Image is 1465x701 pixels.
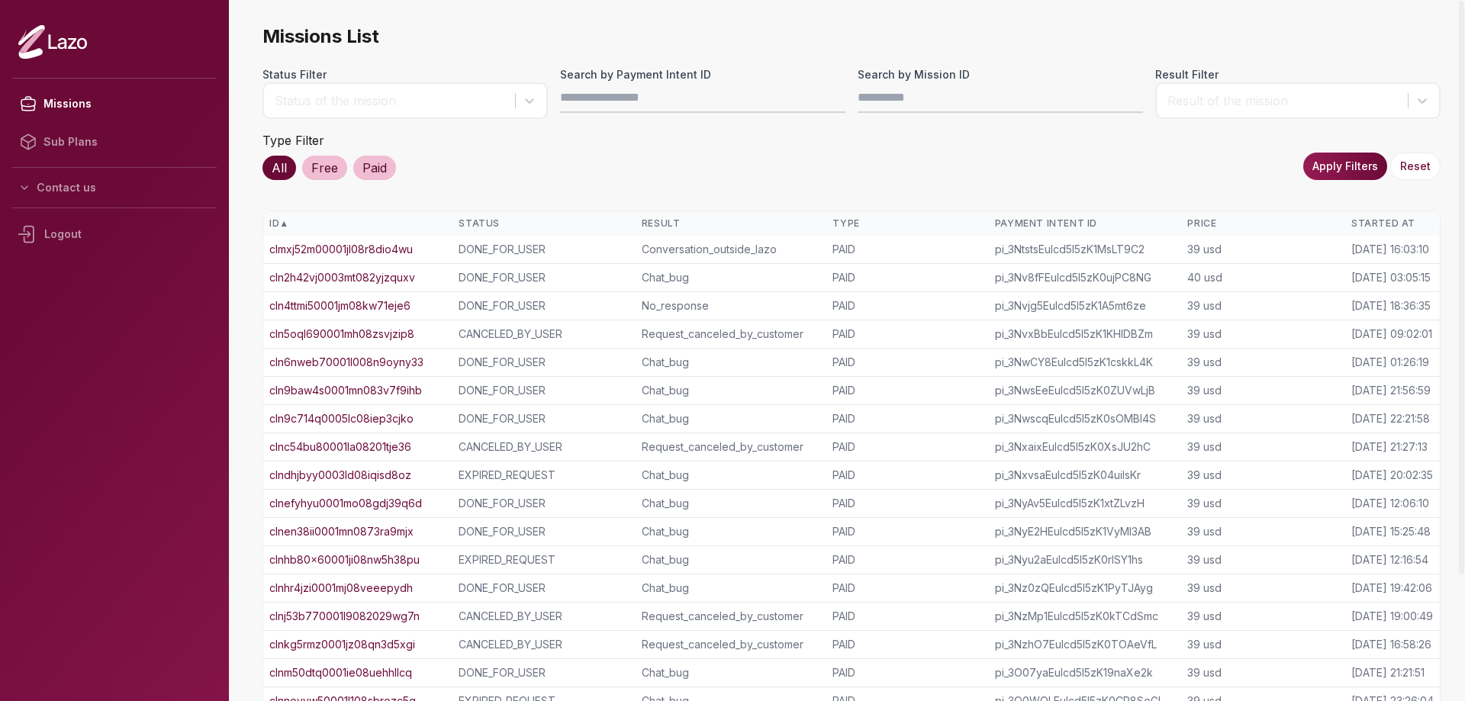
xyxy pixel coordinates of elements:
div: Chat_bug [642,411,821,426]
a: Sub Plans [12,123,217,161]
a: cln5oql690001mh08zsvjzip8 [269,326,414,342]
div: [DATE] 15:25:48 [1351,524,1431,539]
a: cln9c714q0005lc08iep3cjko [269,411,414,426]
a: clnhr4jzi0001mj08veeepydh [269,580,413,596]
div: pi_3Nvjg5Eulcd5I5zK1A5mt6ze [995,298,1176,314]
div: pi_3NwsEeEulcd5I5zK0ZUVwLjB [995,383,1176,398]
a: clnc54bu80001la08201tje36 [269,439,411,455]
div: PAID [832,468,982,483]
div: EXPIRED_REQUEST [459,468,629,483]
label: Search by Mission ID [858,67,1143,82]
div: [DATE] 12:16:54 [1351,552,1428,568]
div: pi_3NwscqEulcd5I5zK0sOMBI4S [995,411,1176,426]
a: clnj53b770001l9082029wg7n [269,609,420,624]
div: All [262,156,296,180]
div: [DATE] 21:27:13 [1351,439,1428,455]
div: [DATE] 12:06:10 [1351,496,1429,511]
div: Type [832,217,982,230]
div: PAID [832,609,982,624]
div: ID [269,217,446,230]
div: Chat_bug [642,270,821,285]
div: [DATE] 20:02:35 [1351,468,1433,483]
a: cln9baw4s0001mn083v7f9ihb [269,383,422,398]
div: pi_3NwCY8Eulcd5I5zK1cskkL4K [995,355,1176,370]
a: clnefyhyu0001mo08gdj39q6d [269,496,422,511]
div: 40 usd [1187,270,1339,285]
div: DONE_FOR_USER [459,298,629,314]
div: 39 usd [1187,468,1339,483]
a: clndhjbyy0003ld08iqisd8oz [269,468,411,483]
div: PAID [832,665,982,680]
span: ▲ [279,217,288,230]
div: 39 usd [1187,637,1339,652]
div: PAID [832,496,982,511]
div: [DATE] 19:42:06 [1351,580,1432,596]
div: No_response [642,298,821,314]
div: PAID [832,383,982,398]
div: DONE_FOR_USER [459,411,629,426]
div: Chat_bug [642,355,821,370]
div: PAID [832,270,982,285]
button: Apply Filters [1303,153,1387,180]
div: PAID [832,637,982,652]
div: DONE_FOR_USER [459,665,629,680]
div: 39 usd [1187,609,1339,624]
div: 39 usd [1187,665,1339,680]
div: CANCELED_BY_USER [459,609,629,624]
div: EXPIRED_REQUEST [459,552,629,568]
div: pi_3NzMp1Eulcd5I5zK0kTCdSmc [995,609,1176,624]
div: DONE_FOR_USER [459,242,629,257]
div: Result of the mission [1167,92,1400,110]
div: pi_3O07yaEulcd5I5zK19naXe2k [995,665,1176,680]
div: pi_3NxaixEulcd5I5zK0XsJU2hC [995,439,1176,455]
label: Type Filter [262,133,324,148]
div: Conversation_outside_lazo [642,242,821,257]
div: [DATE] 21:21:51 [1351,665,1425,680]
div: DONE_FOR_USER [459,270,629,285]
div: 39 usd [1187,383,1339,398]
div: Started At [1351,217,1434,230]
div: pi_3NyE2HEulcd5I5zK1VyMI3AB [995,524,1176,539]
div: Request_canceled_by_customer [642,439,821,455]
div: [DATE] 09:02:01 [1351,326,1432,342]
div: [DATE] 01:26:19 [1351,355,1429,370]
div: PAID [832,524,982,539]
a: clnkg5rmz0001jz08qn3d5xgi [269,637,415,652]
div: 39 usd [1187,355,1339,370]
div: Chat_bug [642,665,821,680]
div: pi_3NxvsaEulcd5I5zK04uiIsKr [995,468,1176,483]
a: clnhb80x60001ji08nw5h38pu [269,552,420,568]
div: 39 usd [1187,298,1339,314]
div: DONE_FOR_USER [459,355,629,370]
div: CANCELED_BY_USER [459,439,629,455]
div: Result [642,217,821,230]
div: Chat_bug [642,383,821,398]
a: clmxj52m00001jl08r8dio4wu [269,242,413,257]
div: pi_3NtstsEulcd5I5zK1MsLT9C2 [995,242,1176,257]
div: [DATE] 21:56:59 [1351,383,1431,398]
a: Missions [12,85,217,123]
div: Payment Intent ID [995,217,1176,230]
div: PAID [832,580,982,596]
div: Paid [353,156,396,180]
a: cln6nweb70001l008n9oyny33 [269,355,423,370]
div: DONE_FOR_USER [459,580,629,596]
div: Chat_bug [642,580,821,596]
div: PAID [832,242,982,257]
div: Price [1187,217,1339,230]
a: clnen38ii0001mn0873ra9mjx [269,524,414,539]
div: Chat_bug [642,552,821,568]
button: Contact us [12,174,217,201]
div: Chat_bug [642,496,821,511]
div: [DATE] 22:21:58 [1351,411,1430,426]
div: [DATE] 03:05:15 [1351,270,1431,285]
div: PAID [832,411,982,426]
div: PAID [832,326,982,342]
div: Chat_bug [642,468,821,483]
div: DONE_FOR_USER [459,383,629,398]
a: cln4ttmi50001jm08kw71eje6 [269,298,411,314]
div: 39 usd [1187,242,1339,257]
div: pi_3NyAv5Eulcd5I5zK1xtZLvzH [995,496,1176,511]
label: Search by Payment Intent ID [560,67,845,82]
div: Request_canceled_by_customer [642,637,821,652]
